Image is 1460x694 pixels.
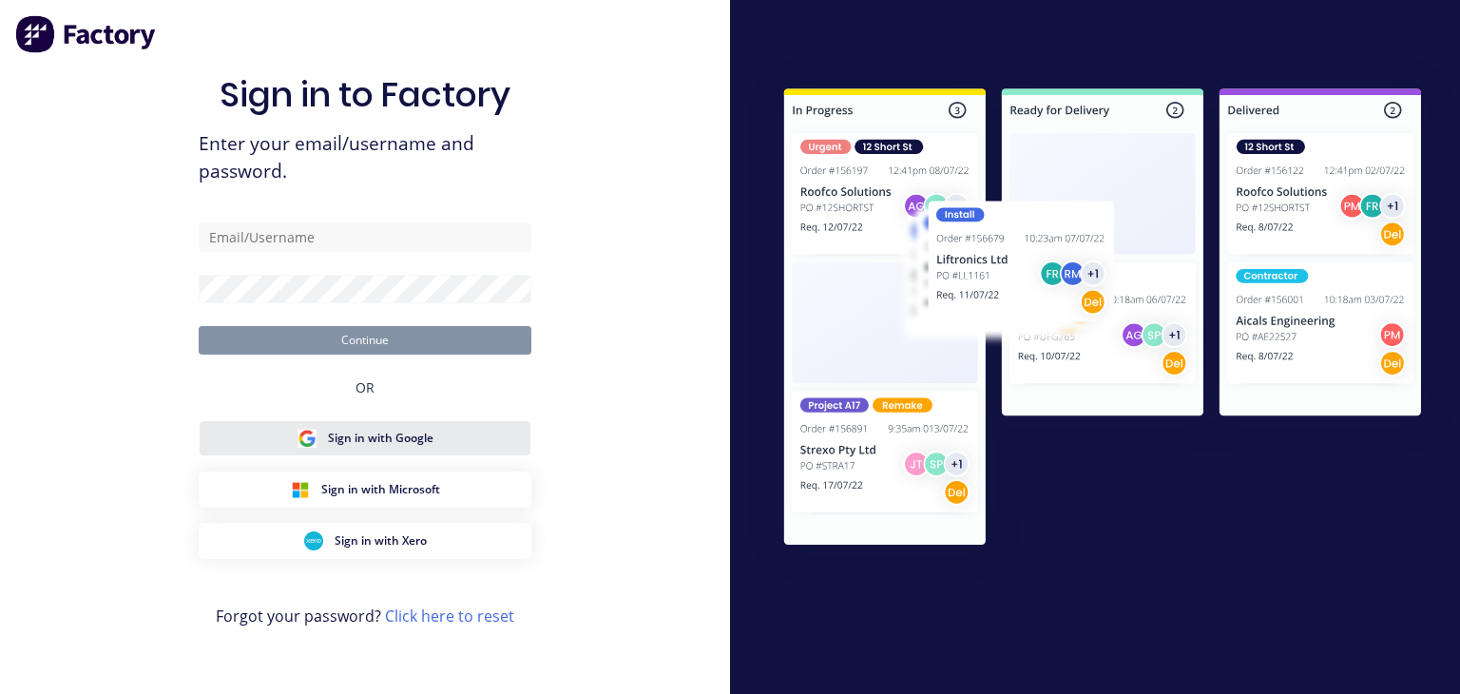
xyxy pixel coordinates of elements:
button: Microsoft Sign inSign in with Microsoft [199,472,531,508]
img: Xero Sign in [304,531,323,550]
img: Sign in [745,53,1460,587]
img: Microsoft Sign in [291,480,310,499]
span: Enter your email/username and password. [199,130,531,185]
span: Forgot your password? [216,605,514,627]
a: Click here to reset [385,606,514,627]
button: Xero Sign inSign in with Xero [199,523,531,559]
input: Email/Username [199,223,531,252]
img: Factory [15,15,158,53]
button: Google Sign inSign in with Google [199,420,531,456]
button: Continue [199,326,531,355]
span: Sign in with Xero [335,532,427,549]
div: OR [355,355,375,420]
img: Google Sign in [298,429,317,448]
span: Sign in with Microsoft [321,481,440,498]
h1: Sign in to Factory [220,74,510,115]
span: Sign in with Google [328,430,433,447]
